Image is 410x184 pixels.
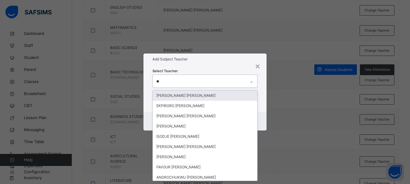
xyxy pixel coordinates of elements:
div: FAVOUR [PERSON_NAME] [153,162,257,172]
div: [PERSON_NAME] [153,152,257,162]
h1: Add Subject Teacher [152,57,258,62]
div: × [255,60,261,72]
span: Select Teacher [152,69,178,74]
div: [PERSON_NAME] [153,121,257,131]
div: [PERSON_NAME] [PERSON_NAME] [153,111,257,121]
div: [PERSON_NAME] [PERSON_NAME] [153,142,257,152]
div: [PERSON_NAME] [PERSON_NAME] [153,90,257,101]
div: ANOROCHUKWU [PERSON_NAME] [153,172,257,182]
div: EKPIRORO [PERSON_NAME] [153,101,257,111]
div: ISODJE [PERSON_NAME] [153,131,257,142]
